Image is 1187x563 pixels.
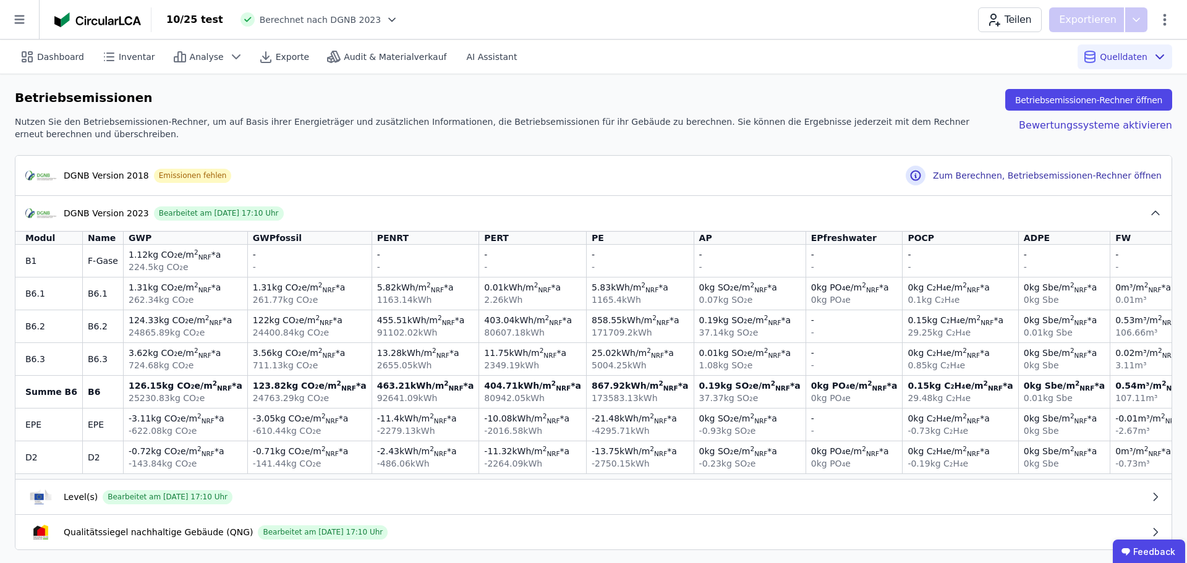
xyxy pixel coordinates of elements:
sup: 2 [750,281,754,289]
sup: 2 [444,379,448,387]
sup: 2 [963,347,967,354]
img: cert-logo [25,489,56,504]
sup: 2 [647,347,651,354]
div: 0 kg PO₄e [811,392,898,404]
sub: NRF [1162,352,1175,359]
sub: NRF [449,384,464,392]
span: m³ /m *a [1121,282,1171,292]
sup: 2 [432,347,436,354]
sub: NRF [645,286,658,294]
h3: Zum Berechnen, Betriebsemissionen-Rechner öffnen [933,169,1162,182]
div: - [811,326,898,339]
div: EPfreshwater [811,232,877,244]
div: 92641.09 kWh [377,392,474,404]
div: 0 [1024,281,1105,294]
div: 403.04 [484,314,581,326]
span: kWh /m *a [407,315,465,325]
div: B6.2 [88,320,118,332]
span: kg CO₂e /m *a [270,315,342,325]
div: GWPfossil [253,232,302,244]
span: kWh /m *a [625,381,689,391]
div: 0 [908,347,1013,359]
div: 858.55 [592,314,689,326]
sub: NRF [341,384,356,392]
span: kg C₂H₄e /m *a [913,413,989,423]
sub: NRF [209,319,222,326]
sub: NRF [768,319,781,326]
div: 0.85 kg C₂H₄e [908,359,1013,371]
div: 0.19 [699,379,801,392]
sup: 2 [658,379,663,387]
div: 0 kg PO₄e [811,294,898,306]
div: Bearbeitet am [DATE] 17:10 Uhr [258,525,388,540]
sub: NRF [663,384,678,392]
sup: 2 [194,248,198,256]
div: 171709.2 kWh [592,326,689,339]
div: 37.14 kg SO₂e [699,326,801,339]
span: kg C₂H₄e /m *a [913,282,989,292]
span: kWh /m *a [402,348,459,358]
span: kg C₂H₄e /m *a [927,315,1003,325]
span: kWh /m *a [509,348,566,358]
sup: 2 [750,412,754,420]
div: - [908,261,1013,273]
sup: 2 [650,412,654,420]
sub: NRF [1074,286,1087,294]
sup: 2 [963,281,967,289]
div: 11.75 [484,347,581,359]
div: - [484,248,581,261]
sup: 2 [194,281,198,289]
span: kg SO₂e /m *a [718,348,791,358]
span: kg Sbe /m *a [1029,282,1097,292]
sub: NRF [538,286,551,294]
sup: 2 [197,412,202,420]
div: 0.15 [908,314,1013,326]
div: 2.26 kWh [484,294,581,306]
div: Qualitätssiegel nachhaltige Gebäude (QNG) [64,526,253,538]
div: 0 [1024,412,1105,425]
span: kg CO₂e /m *a [275,413,348,423]
sub: NRF [431,286,444,294]
div: 0 [811,379,898,392]
div: 25.02 [592,347,689,359]
div: 0 [908,412,1013,425]
span: AI Assistant [466,51,517,63]
sup: 2 [318,281,323,289]
span: kWh /m *a [513,413,570,423]
div: B6.3 [25,353,77,365]
span: kg CO₂e /m *a [151,413,224,423]
div: 13.28 [377,347,474,359]
div: - [811,261,898,273]
p: Exportieren [1059,12,1119,27]
div: 867.92 [592,379,689,392]
div: 29.48 kg C₂H₄e [908,392,1013,404]
div: 0 kg Sbe [1024,294,1105,306]
div: 1.08 kg SO₂e [699,359,801,371]
sub: NRF [872,384,887,392]
sup: 2 [1162,379,1166,387]
img: Concular [54,12,141,27]
div: 0.01 kg Sbe [1024,392,1105,404]
div: 463.21 [377,379,474,392]
div: - [1024,261,1105,273]
div: B6 [88,386,118,398]
div: 0.15 [908,379,1013,392]
div: Betriebsemissionen [15,89,153,111]
sup: 2 [427,281,431,289]
sup: 2 [430,412,434,420]
span: kg SO₂e /m *a [705,282,777,292]
sup: 2 [963,412,967,420]
div: - [592,248,689,261]
sub: NRF [981,319,993,326]
div: 1.12 [129,248,242,261]
span: kWh /m *a [622,315,679,325]
div: 5.82 [377,281,474,294]
div: Summe B6 [25,386,77,398]
span: m³ /m *a [1134,348,1185,358]
div: F-Gase [88,255,118,267]
sup: 2 [867,379,872,387]
div: 711.13 kg CO₂e [253,359,367,371]
button: cert-logoLevel(s)Bearbeitet am [DATE] 17:10 Uhr [15,480,1172,514]
sub: NRF [323,352,336,359]
span: Dashboard [37,51,84,63]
